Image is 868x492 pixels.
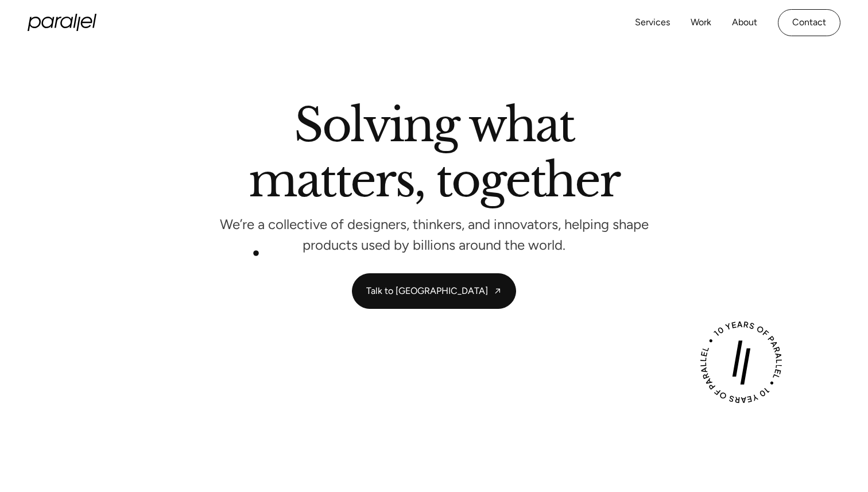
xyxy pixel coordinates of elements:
a: Contact [778,9,840,36]
a: home [28,14,96,31]
h2: Solving what matters, together [249,103,619,208]
a: Services [635,14,670,31]
a: About [732,14,757,31]
p: We’re a collective of designers, thinkers, and innovators, helping shape products used by billion... [219,220,649,250]
a: Work [691,14,711,31]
